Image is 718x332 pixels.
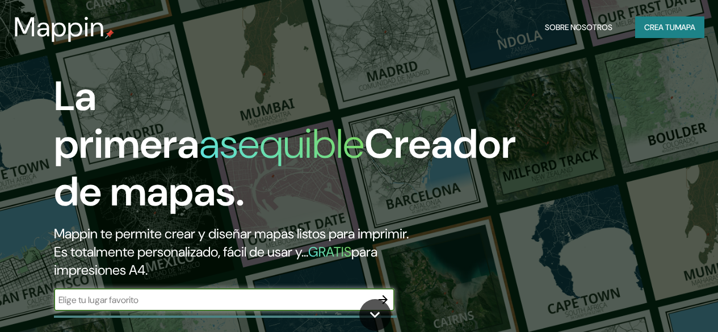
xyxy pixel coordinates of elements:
[675,22,695,32] font: mapa
[644,22,675,32] font: Crea tu
[54,225,409,242] font: Mappin te permite crear y diseñar mapas listos para imprimir.
[14,9,105,45] font: Mappin
[54,243,377,279] font: para impresiones A4.
[105,30,114,39] img: pin de mapeo
[54,243,308,260] font: Es totalmente personalizado, fácil de usar y...
[540,16,617,38] button: Sobre nosotros
[54,117,516,218] font: Creador de mapas.
[635,16,704,38] button: Crea tumapa
[54,293,372,306] input: Elige tu lugar favorito
[54,70,199,170] font: La primera
[617,288,706,320] iframe: Help widget launcher
[308,243,351,260] font: GRATIS
[199,117,364,170] font: asequible
[545,22,612,32] font: Sobre nosotros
